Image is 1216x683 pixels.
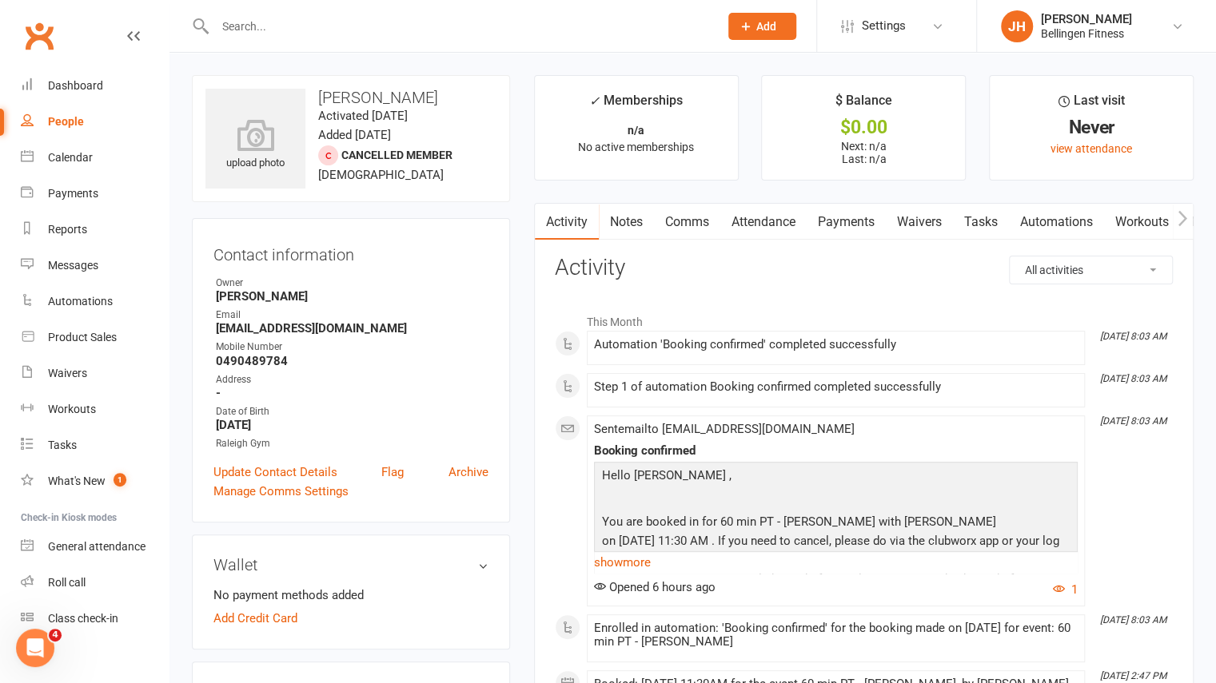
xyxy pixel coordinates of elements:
[1104,204,1180,240] a: Workouts
[49,629,62,641] span: 4
[594,380,1078,394] div: Step 1 of automation Booking confirmed completed successfully
[1053,580,1078,599] button: 1
[1041,12,1132,26] div: [PERSON_NAME]
[48,367,87,379] div: Waivers
[213,609,297,628] a: Add Credit Card
[341,149,453,161] span: Cancelled member
[776,119,951,136] div: $0.00
[807,204,886,240] a: Payments
[1009,204,1104,240] a: Automations
[728,13,796,40] button: Add
[48,295,113,308] div: Automations
[216,340,488,355] div: Mobile Number
[720,204,807,240] a: Attendance
[1100,331,1166,342] i: [DATE] 8:03 AM
[953,204,1009,240] a: Tasks
[1041,26,1132,41] div: Bellingen Fitness
[19,16,59,56] a: Clubworx
[654,204,720,240] a: Comms
[862,8,906,44] span: Settings
[21,176,169,212] a: Payments
[216,354,488,368] strong: 0490489784
[594,580,716,594] span: Opened 6 hours ago
[48,187,98,200] div: Payments
[1100,373,1166,384] i: [DATE] 8:03 AM
[48,259,98,272] div: Messages
[21,427,169,463] a: Tasks
[213,556,488,574] h3: Wallet
[318,109,408,123] time: Activated [DATE]
[48,439,77,451] div: Tasks
[21,212,169,248] a: Reports
[21,463,169,499] a: What's New1
[21,565,169,601] a: Roll call
[48,475,106,487] div: What's New
[1100,614,1166,625] i: [DATE] 8:03 AM
[205,119,305,172] div: upload photo
[21,104,169,140] a: People
[1001,10,1033,42] div: JH
[628,124,644,137] strong: n/a
[216,386,488,400] strong: -
[594,444,1078,458] div: Booking confirmed
[48,612,118,625] div: Class check-in
[21,529,169,565] a: General attendance kiosk mode
[213,482,349,501] a: Manage Comms Settings
[1004,119,1178,136] div: Never
[216,372,488,387] div: Address
[216,436,488,451] div: Raleigh Gym
[48,403,96,415] div: Workouts
[318,168,444,182] span: [DEMOGRAPHIC_DATA]
[886,204,953,240] a: Waivers
[205,89,496,106] h3: [PERSON_NAME]
[216,308,488,323] div: Email
[213,240,488,264] h3: Contact information
[213,463,337,482] a: Update Contact Details
[21,284,169,320] a: Automations
[114,473,126,486] span: 1
[48,576,86,589] div: Roll call
[835,90,892,119] div: $ Balance
[210,15,708,38] input: Search...
[216,289,488,304] strong: [PERSON_NAME]
[776,140,951,165] p: Next: n/a Last: n/a
[16,629,54,667] iframe: Intercom live chat
[213,586,488,605] li: No payment methods added
[216,321,488,336] strong: [EMAIL_ADDRESS][DOMAIN_NAME]
[1100,415,1166,427] i: [DATE] 8:03 AM
[594,422,855,436] span: Sent email to [EMAIL_ADDRESS][DOMAIN_NAME]
[21,140,169,176] a: Calendar
[21,391,169,427] a: Workouts
[589,93,600,109] i: ✓
[48,223,87,236] div: Reports
[48,115,84,128] div: People
[535,204,599,240] a: Activity
[589,90,683,120] div: Memberships
[21,68,169,104] a: Dashboard
[1059,90,1125,119] div: Last visit
[318,128,391,142] time: Added [DATE]
[216,276,488,291] div: Owner
[599,204,654,240] a: Notes
[1100,670,1166,681] i: [DATE] 2:47 PM
[381,463,404,482] a: Flag
[594,338,1078,351] div: Automation 'Booking confirmed' completed successfully
[598,466,1074,489] p: Hello [PERSON_NAME] ,
[216,418,488,432] strong: [DATE]
[48,151,93,164] div: Calendar
[449,463,488,482] a: Archive
[48,540,146,553] div: General attendance
[555,256,1173,280] h3: Activity
[594,621,1078,649] div: Enrolled in automation: 'Booking confirmed' for the booking made on [DATE] for event: 60 min PT -...
[555,305,1173,331] li: This Month
[48,331,117,343] div: Product Sales
[1051,142,1132,155] a: view attendance
[594,551,1078,574] a: show more
[578,141,694,153] span: No active memberships
[48,79,103,92] div: Dashboard
[216,404,488,419] div: Date of Birth
[598,512,1074,612] p: You are booked in for 60 min PT - [PERSON_NAME] with [PERSON_NAME] on [DATE] 11:30 AM . If you ne...
[21,601,169,637] a: Class kiosk mode
[756,20,776,33] span: Add
[21,248,169,284] a: Messages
